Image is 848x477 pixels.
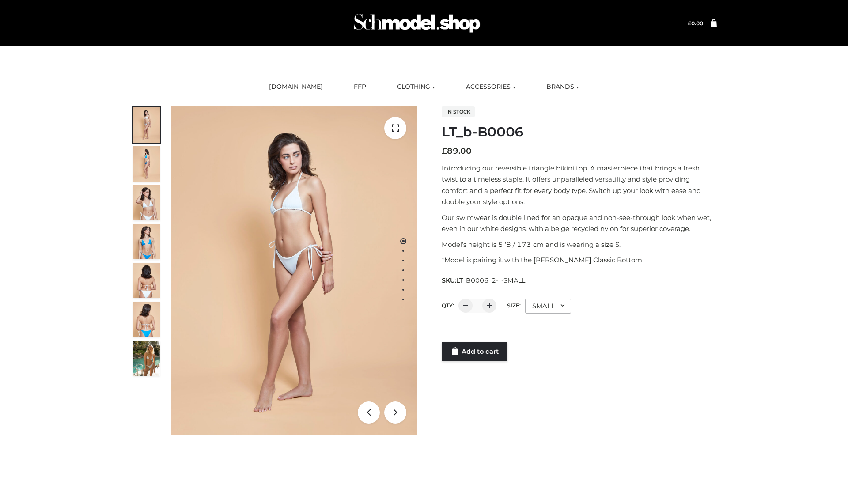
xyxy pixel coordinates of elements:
[390,77,442,97] a: CLOTHING
[442,146,472,156] bdi: 89.00
[688,20,691,26] span: £
[525,299,571,314] div: SMALL
[442,302,454,309] label: QTY:
[442,239,717,250] p: Model’s height is 5 ‘8 / 173 cm and is wearing a size S.
[442,163,717,208] p: Introducing our reversible triangle bikini top. A masterpiece that brings a fresh twist to a time...
[133,107,160,143] img: ArielClassicBikiniTop_CloudNine_AzureSky_OW114ECO_1-scaled.jpg
[133,302,160,337] img: ArielClassicBikiniTop_CloudNine_AzureSky_OW114ECO_8-scaled.jpg
[133,185,160,220] img: ArielClassicBikiniTop_CloudNine_AzureSky_OW114ECO_3-scaled.jpg
[688,20,703,26] bdi: 0.00
[442,212,717,235] p: Our swimwear is double lined for an opaque and non-see-through look when wet, even in our white d...
[133,341,160,376] img: Arieltop_CloudNine_AzureSky2.jpg
[540,77,586,97] a: BRANDS
[456,276,525,284] span: LT_B0006_2-_-SMALL
[442,106,475,117] span: In stock
[442,275,526,286] span: SKU:
[262,77,329,97] a: [DOMAIN_NAME]
[351,6,483,41] img: Schmodel Admin 964
[459,77,522,97] a: ACCESSORIES
[442,254,717,266] p: *Model is pairing it with the [PERSON_NAME] Classic Bottom
[133,263,160,298] img: ArielClassicBikiniTop_CloudNine_AzureSky_OW114ECO_7-scaled.jpg
[442,124,717,140] h1: LT_b-B0006
[507,302,521,309] label: Size:
[347,77,373,97] a: FFP
[442,342,507,361] a: Add to cart
[688,20,703,26] a: £0.00
[133,146,160,182] img: ArielClassicBikiniTop_CloudNine_AzureSky_OW114ECO_2-scaled.jpg
[171,106,417,435] img: ArielClassicBikiniTop_CloudNine_AzureSky_OW114ECO_1
[442,146,447,156] span: £
[133,224,160,259] img: ArielClassicBikiniTop_CloudNine_AzureSky_OW114ECO_4-scaled.jpg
